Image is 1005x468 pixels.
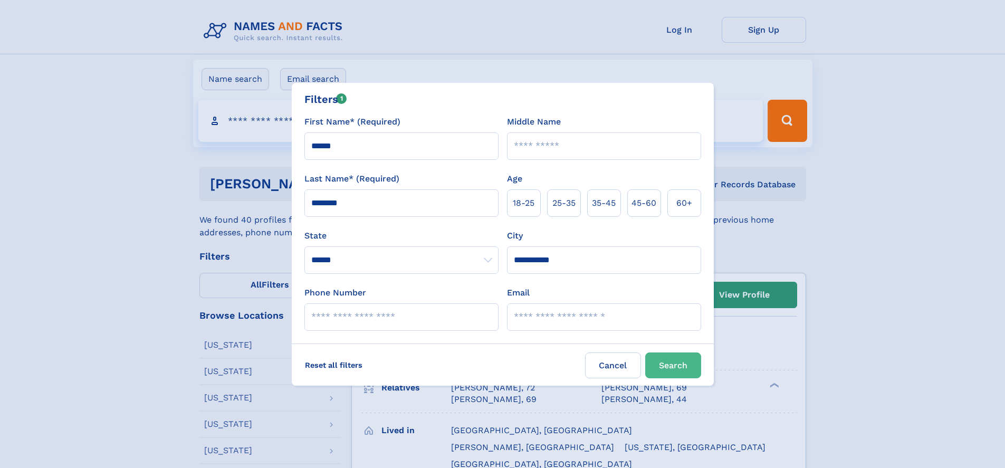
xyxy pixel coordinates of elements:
span: 45‑60 [631,197,656,209]
span: 60+ [676,197,692,209]
label: Email [507,286,530,299]
label: State [304,230,499,242]
span: 35‑45 [592,197,616,209]
label: First Name* (Required) [304,116,400,128]
span: 18‑25 [513,197,534,209]
label: Middle Name [507,116,561,128]
button: Search [645,352,701,378]
div: Filters [304,91,347,107]
label: Reset all filters [298,352,369,378]
label: Cancel [585,352,641,378]
label: City [507,230,523,242]
label: Age [507,173,522,185]
span: 25‑35 [552,197,576,209]
label: Phone Number [304,286,366,299]
label: Last Name* (Required) [304,173,399,185]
